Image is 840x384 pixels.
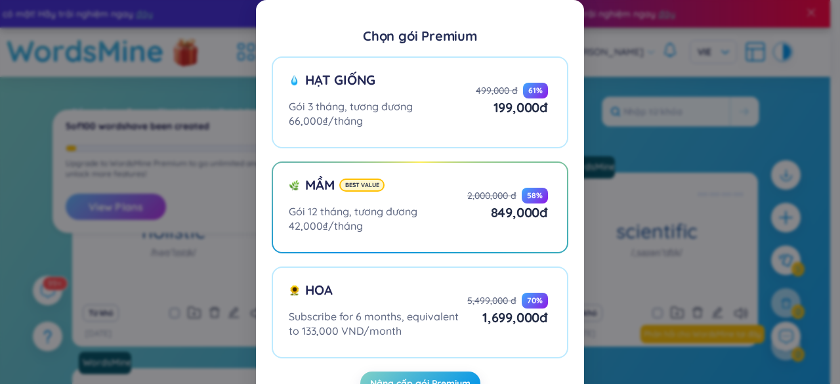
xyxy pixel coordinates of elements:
[467,309,548,327] div: 1,699,000 đ
[339,179,385,192] div: Best value
[467,203,548,222] div: 849,000 đ
[363,29,477,43] div: Chọn gói Premium
[289,285,300,296] img: flower
[289,99,476,128] div: Gói 3 tháng, tương đương 66,000₫/tháng
[289,75,300,86] img: seed
[522,188,548,203] div: 58 %
[289,204,467,233] div: Gói 12 tháng, tương đương 42,000₫/tháng
[522,293,548,309] div: 70 %
[289,309,467,338] div: Subscribe for 6 months, equivalent to 133,000 VND/month
[289,71,476,99] div: Hạt giống
[467,189,516,202] div: 2,000,000 đ
[476,98,548,117] div: 199,000 đ
[289,176,467,204] div: Mầm
[523,83,548,98] div: 61 %
[289,281,467,309] div: Hoa
[289,180,300,191] img: sprout
[467,294,516,307] div: 5,499,000 đ
[476,84,518,97] div: 499,000 đ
